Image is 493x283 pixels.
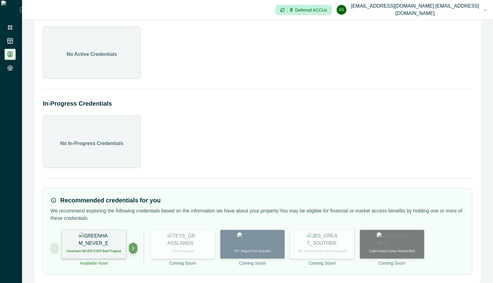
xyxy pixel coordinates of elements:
[60,140,123,147] p: No In-Progress Credentials
[79,232,109,248] img: GREENHAM_NEVER_EVER certification logo
[129,243,137,254] button: Next project
[167,232,198,248] img: TEYS_GRASSLANDS certification logo
[237,232,268,248] img: TFI_ANGUS_PURE_GRASSFED certification logo
[297,249,347,253] p: JBS Great Southern (Farm Assured)
[379,260,406,267] p: Coming Soon!
[290,8,293,13] p: 0
[369,249,415,253] p: Coles Finest Carbon Neutral Beef
[50,243,59,254] button: Previous project
[50,207,465,222] p: We recommend exploring the following credentials based on the information we have about your prop...
[309,260,336,267] p: Coming Soon!
[295,8,327,12] p: Deferred ACCUs
[60,196,161,205] h3: Recommended credentials for you
[239,260,266,267] p: Coming Soon!
[169,260,196,267] p: Coming Soon!
[307,232,338,248] img: JBS_GREAT_SOUTHERN certification logo
[171,249,194,253] p: Teys Grasslands
[67,51,117,58] p: No Active Credentials
[43,99,472,108] h2: In-Progress Credentials
[80,260,108,267] p: Available Now!
[234,249,271,253] p: TFI - Angus Pure Grassfed
[67,249,121,253] p: Greenham NEVER EVER Beef Program
[1,1,20,19] img: Logo
[377,232,407,248] img: COLES_FINEST certification logo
